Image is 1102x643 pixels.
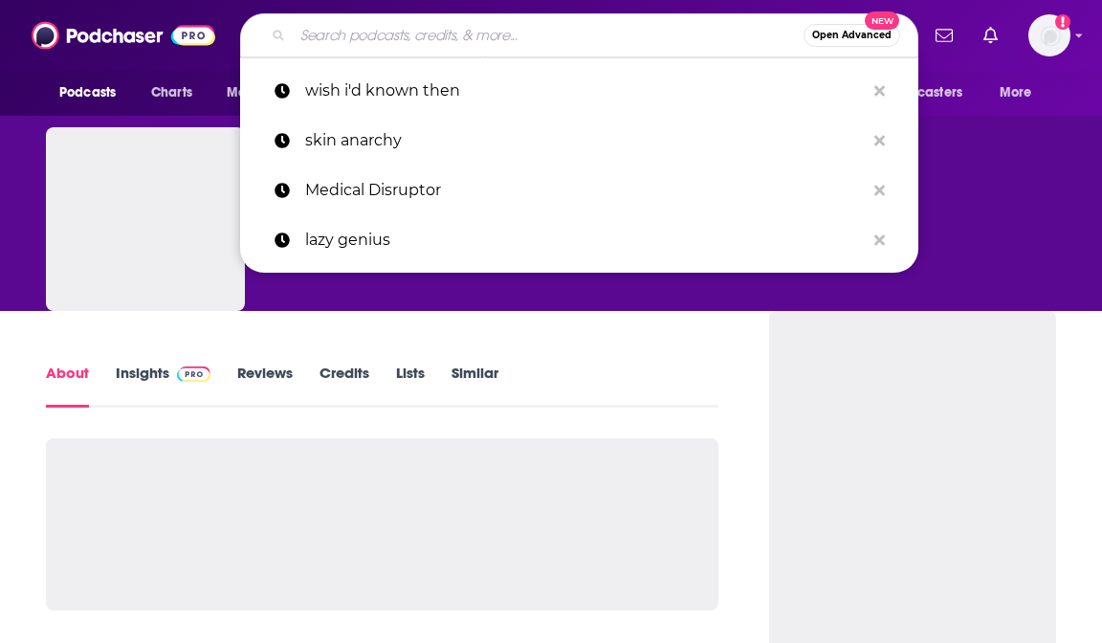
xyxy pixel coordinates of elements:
[305,66,865,116] p: wish i'd known then
[293,20,804,51] input: Search podcasts, credits, & more...
[976,19,1005,52] a: Show notifications dropdown
[46,364,89,408] a: About
[1000,79,1032,106] span: More
[59,79,116,106] span: Podcasts
[452,364,498,408] a: Similar
[1055,14,1070,30] svg: Add a profile image
[305,116,865,166] p: skin anarchy
[116,364,210,408] a: InsightsPodchaser Pro
[928,19,960,52] a: Show notifications dropdown
[812,31,892,40] span: Open Advanced
[1028,14,1070,56] img: User Profile
[32,17,215,54] img: Podchaser - Follow, Share and Rate Podcasts
[139,75,204,111] a: Charts
[177,366,210,382] img: Podchaser Pro
[151,79,192,106] span: Charts
[858,75,990,111] button: open menu
[305,166,865,215] p: Medical Disruptor
[1028,14,1070,56] span: Logged in as NickG
[305,215,865,265] p: lazy genius
[396,364,425,408] a: Lists
[240,116,918,166] a: skin anarchy
[986,75,1056,111] button: open menu
[865,11,899,30] span: New
[1028,14,1070,56] button: Show profile menu
[213,75,320,111] button: open menu
[227,79,295,106] span: Monitoring
[240,66,918,116] a: wish i'd known then
[320,364,369,408] a: Credits
[240,13,918,57] div: Search podcasts, credits, & more...
[804,24,900,47] button: Open AdvancedNew
[46,75,141,111] button: open menu
[240,215,918,265] a: lazy genius
[240,166,918,215] a: Medical Disruptor
[237,364,293,408] a: Reviews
